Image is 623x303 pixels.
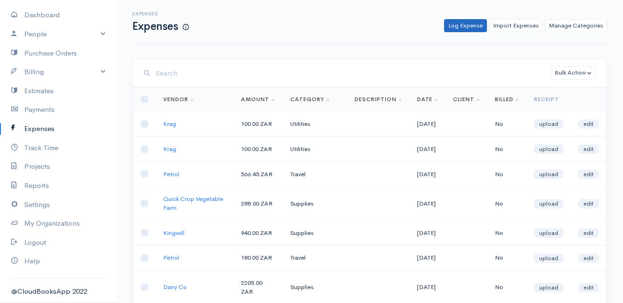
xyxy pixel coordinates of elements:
h6: Expenses [132,11,189,16]
a: upload [534,228,563,238]
a: upload [534,170,563,179]
td: 288.00 ZAR [233,186,283,220]
td: [DATE] [410,137,446,162]
a: Billed [495,96,519,103]
a: Amount [241,96,275,103]
td: [DATE] [410,220,446,245]
a: edit [578,199,599,208]
td: No [487,186,527,220]
td: [DATE] [410,162,446,187]
td: Supplies [283,186,347,220]
td: 100.00 ZAR [233,137,283,162]
a: Petrol [163,170,179,178]
td: 566.45 ZAR [233,162,283,187]
a: edit [578,145,599,154]
a: upload [534,254,563,263]
a: Quick Crop Vegetable Farm [163,195,223,212]
td: Travel [283,162,347,187]
a: Date [417,96,438,103]
td: [DATE] [410,111,446,137]
td: No [487,162,527,187]
td: No [487,220,527,245]
div: @CloudBooksApp 2022 [11,286,105,297]
td: Utilities [283,137,347,162]
a: edit [578,228,599,238]
td: Supplies [283,220,347,245]
a: edit [578,283,599,292]
a: Dairy Co [163,283,187,291]
input: Search [156,64,550,83]
a: upload [534,145,563,154]
td: [DATE] [410,186,446,220]
a: Client [453,96,480,103]
a: Petrol [163,254,179,262]
td: 180.00 ZAR [233,245,283,270]
td: [DATE] [410,245,446,270]
td: Travel [283,245,347,270]
td: No [487,245,527,270]
a: Import Expenses [489,19,543,33]
th: Receipt [527,88,571,111]
a: edit [578,254,599,263]
a: Kingwill [163,229,185,237]
a: Category [290,96,330,103]
a: edit [578,119,599,129]
a: Krag [163,120,176,128]
button: Bulk Action [550,66,596,80]
span: How to log your Expenses? [183,23,189,31]
td: 940.00 ZAR [233,220,283,245]
a: Log Expense [444,19,487,33]
a: upload [534,199,563,208]
td: No [487,137,527,162]
h1: Expenses [132,21,189,32]
a: upload [534,283,563,292]
td: 100.00 ZAR [233,111,283,137]
td: Utilities [283,111,347,137]
a: Vendor [163,96,194,103]
a: edit [578,170,599,179]
a: Krag [163,145,176,153]
a: Manage Categories [545,19,607,33]
a: upload [534,119,563,129]
td: No [487,111,527,137]
a: Description [355,96,402,103]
